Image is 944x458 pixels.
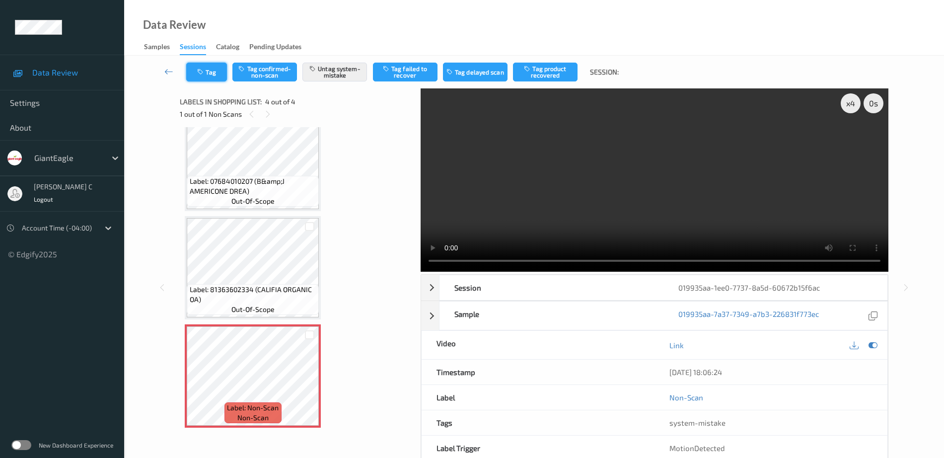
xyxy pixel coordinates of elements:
div: Samples [144,42,170,54]
div: Timestamp [422,360,654,384]
div: Pending Updates [249,42,301,54]
div: Session019935aa-1ee0-7737-8a5d-60672b15f6ac [421,275,888,301]
button: Tag [186,63,227,81]
a: Catalog [216,40,249,54]
div: 0 s [864,93,883,113]
a: Sessions [180,40,216,55]
button: Untag system-mistake [302,63,367,81]
div: Sample019935aa-7a37-7349-a7b3-226831f773ec [421,301,888,330]
span: Labels in shopping list: [180,97,262,107]
span: Label: 81363602334 (CALIFIA ORGANIC OA) [190,285,317,305]
div: Data Review [143,20,206,30]
div: Tags [422,410,654,435]
button: Tag failed to recover [373,63,437,81]
div: x 4 [841,93,861,113]
div: 1 out of 1 Non Scans [180,108,414,120]
a: Samples [144,40,180,54]
div: Video [422,331,654,359]
a: 019935aa-7a37-7349-a7b3-226831f773ec [678,309,819,322]
a: Pending Updates [249,40,311,54]
span: non-scan [237,413,269,423]
div: 019935aa-1ee0-7737-8a5d-60672b15f6ac [663,275,887,300]
a: Non-Scan [669,392,703,402]
span: Label: 07684010207 (B&amp;J AMERICONE DREA) [190,176,317,196]
span: 4 out of 4 [265,97,295,107]
span: out-of-scope [231,196,275,206]
div: Sessions [180,42,206,55]
div: Sample [439,302,663,330]
span: Label: Non-Scan [227,403,279,413]
div: Label [422,385,654,410]
button: Tag product recovered [513,63,578,81]
div: Session [439,275,663,300]
span: Session: [590,67,619,77]
a: Link [669,340,684,350]
div: [DATE] 18:06:24 [669,367,872,377]
div: Catalog [216,42,239,54]
button: Tag confirmed-non-scan [232,63,297,81]
span: system-mistake [669,418,726,427]
span: out-of-scope [231,305,275,314]
button: Tag delayed scan [443,63,508,81]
